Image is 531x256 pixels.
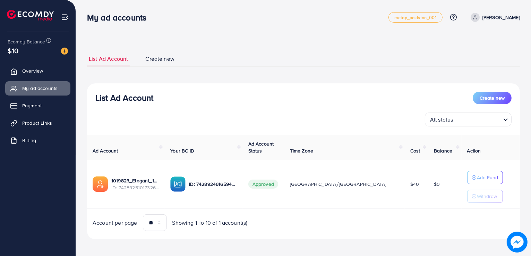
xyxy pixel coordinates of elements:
[5,64,70,78] a: Overview
[290,147,313,154] span: Time Zone
[410,147,420,154] span: Cost
[480,94,505,101] span: Create new
[170,176,186,192] img: ic-ba-acc.ded83a64.svg
[410,181,419,188] span: $40
[434,147,452,154] span: Balance
[145,55,174,63] span: Create new
[93,147,118,154] span: Ad Account
[482,13,520,22] p: [PERSON_NAME]
[467,171,503,184] button: Add Fund
[93,176,108,192] img: ic-ads-acc.e4c84228.svg
[429,115,455,125] span: All status
[95,93,153,103] h3: List Ad Account
[455,113,500,125] input: Search for option
[22,85,58,92] span: My ad accounts
[473,92,512,104] button: Create new
[290,181,386,188] span: [GEOGRAPHIC_DATA]/[GEOGRAPHIC_DATA]
[93,219,137,227] span: Account per page
[248,180,278,189] span: Approved
[434,181,440,188] span: $0
[89,55,128,63] span: List Ad Account
[425,113,512,126] div: Search for option
[22,137,36,144] span: Billing
[477,173,498,182] p: Add Fund
[394,15,437,20] span: metap_pakistan_001
[172,219,248,227] span: Showing 1 To 10 of 1 account(s)
[5,133,70,147] a: Billing
[170,147,194,154] span: Your BC ID
[388,12,443,23] a: metap_pakistan_001
[22,102,42,109] span: Payment
[111,177,159,191] div: <span class='underline'>1019823_Elegant_1729681421383</span></br>7428925101732642817
[468,13,520,22] a: [PERSON_NAME]
[22,67,43,74] span: Overview
[61,48,68,55] img: image
[8,46,18,56] span: $10
[5,116,70,130] a: Product Links
[5,99,70,113] a: Payment
[111,184,159,191] span: ID: 7428925101732642817
[467,147,481,154] span: Action
[477,192,497,200] p: Withdraw
[7,10,54,20] img: logo
[5,81,70,95] a: My ad accounts
[507,232,528,253] img: image
[111,177,159,184] a: 1019823_Elegant_1729681421383
[87,13,152,23] h3: My ad accounts
[189,180,237,188] p: ID: 7428924616594423825
[8,38,45,45] span: Ecomdy Balance
[61,13,69,21] img: menu
[248,140,274,154] span: Ad Account Status
[22,119,52,126] span: Product Links
[467,190,503,203] button: Withdraw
